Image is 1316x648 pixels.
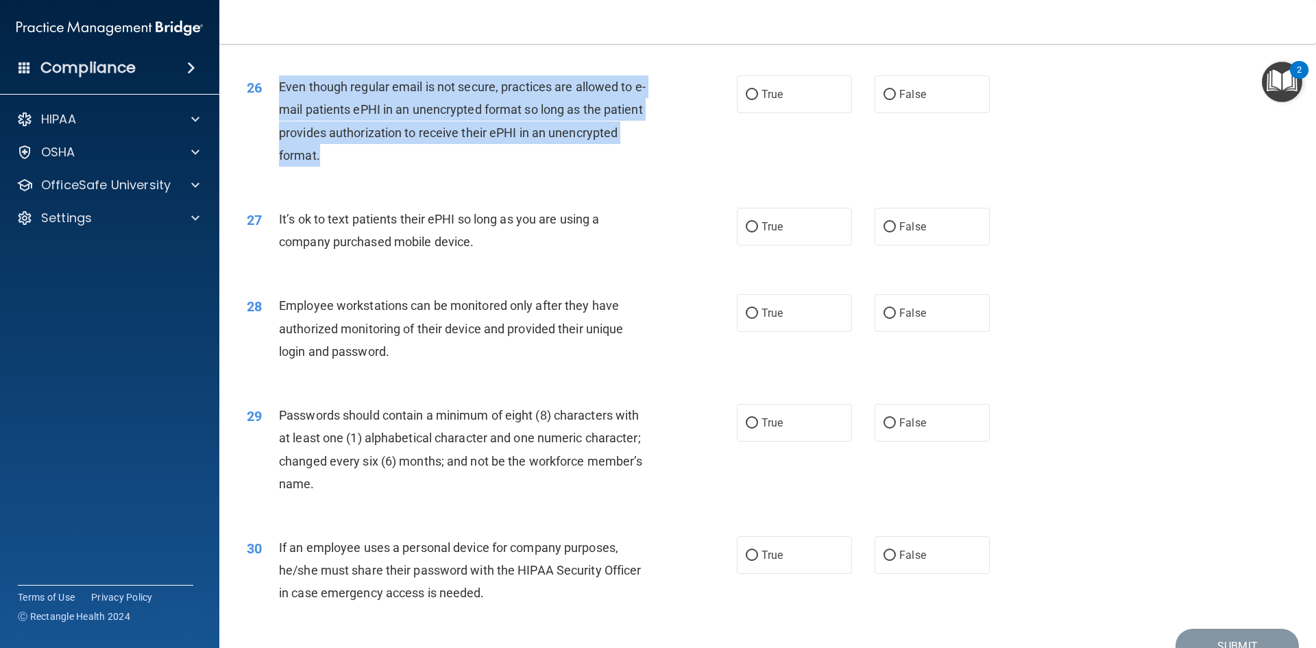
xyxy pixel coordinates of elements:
a: Settings [16,210,199,226]
iframe: Drift Widget Chat Controller [1079,551,1300,605]
img: PMB logo [16,14,203,42]
p: Settings [41,210,92,226]
span: 30 [247,540,262,557]
span: Passwords should contain a minimum of eight (8) characters with at least one (1) alphabetical cha... [279,408,642,491]
span: False [899,220,926,233]
div: 2 [1297,70,1302,88]
span: True [761,307,783,320]
input: True [746,418,758,429]
span: 27 [247,212,262,228]
input: True [746,222,758,232]
span: True [761,549,783,562]
span: Even though regular email is not secure, practices are allowed to e-mail patients ePHI in an unen... [279,80,646,163]
span: True [761,416,783,429]
span: If an employee uses a personal device for company purposes, he/she must share their password with... [279,540,641,600]
span: Ⓒ Rectangle Health 2024 [18,610,130,623]
span: True [761,220,783,233]
span: True [761,88,783,101]
span: 28 [247,298,262,315]
span: Employee workstations can be monitored only after they have authorized monitoring of their device... [279,298,623,358]
h4: Compliance [40,58,136,77]
button: Open Resource Center, 2 new notifications [1262,62,1302,102]
p: OfficeSafe University [41,177,171,193]
a: HIPAA [16,111,199,128]
a: Privacy Policy [91,590,153,604]
span: False [899,416,926,429]
input: True [746,309,758,319]
span: False [899,307,926,320]
input: False [884,222,896,232]
p: OSHA [41,144,75,160]
input: False [884,90,896,100]
input: True [746,90,758,100]
span: 29 [247,408,262,424]
span: False [899,549,926,562]
span: False [899,88,926,101]
input: False [884,551,896,561]
input: False [884,309,896,319]
span: It’s ok to text patients their ePHI so long as you are using a company purchased mobile device. [279,212,599,249]
p: HIPAA [41,111,76,128]
input: False [884,418,896,429]
a: OSHA [16,144,199,160]
a: OfficeSafe University [16,177,199,193]
a: Terms of Use [18,590,75,604]
input: True [746,551,758,561]
span: 26 [247,80,262,96]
